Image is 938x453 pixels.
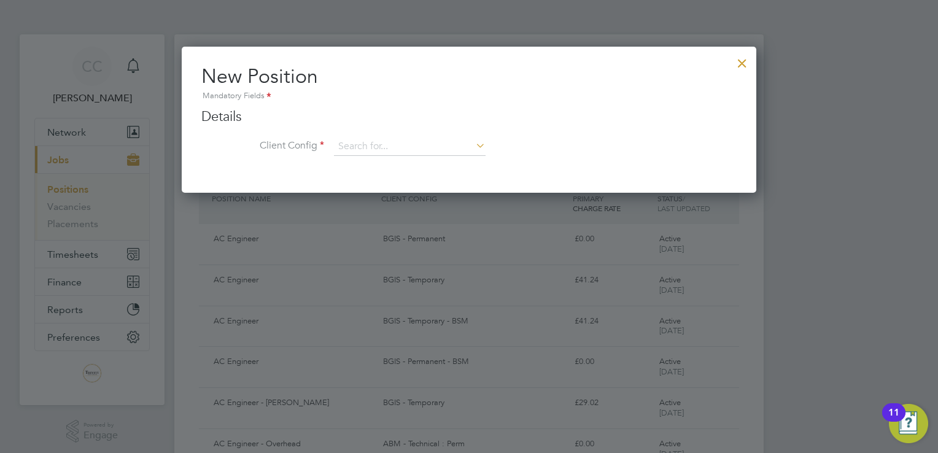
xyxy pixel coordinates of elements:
[888,412,899,428] div: 11
[201,108,737,126] h3: Details
[201,64,737,103] h2: New Position
[334,137,486,156] input: Search for...
[201,139,324,152] label: Client Config
[201,90,737,103] div: Mandatory Fields
[889,404,928,443] button: Open Resource Center, 11 new notifications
